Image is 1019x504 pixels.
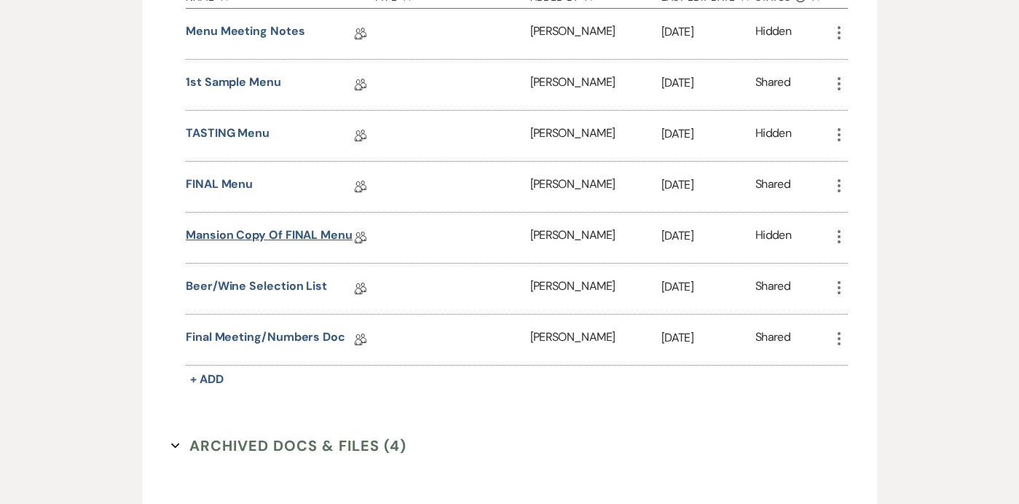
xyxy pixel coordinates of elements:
[755,328,790,351] div: Shared
[755,176,790,198] div: Shared
[530,60,661,110] div: [PERSON_NAME]
[186,277,327,300] a: Beer/Wine Selection List
[186,74,281,96] a: 1st Sample Menu
[530,9,661,59] div: [PERSON_NAME]
[755,277,790,300] div: Shared
[755,125,791,147] div: Hidden
[755,23,791,45] div: Hidden
[186,328,345,351] a: Final Meeting/Numbers Doc
[661,227,755,245] p: [DATE]
[755,74,790,96] div: Shared
[530,315,661,365] div: [PERSON_NAME]
[661,176,755,194] p: [DATE]
[661,125,755,143] p: [DATE]
[661,277,755,296] p: [DATE]
[186,23,305,45] a: Menu Meeting Notes
[530,162,661,212] div: [PERSON_NAME]
[530,264,661,314] div: [PERSON_NAME]
[171,435,406,457] button: Archived Docs & Files (4)
[661,74,755,92] p: [DATE]
[530,111,661,161] div: [PERSON_NAME]
[186,176,253,198] a: FINAL Menu
[186,227,353,249] a: Mansion Copy of FINAL Menu
[530,213,661,263] div: [PERSON_NAME]
[661,328,755,347] p: [DATE]
[186,125,269,147] a: TASTING Menu
[755,227,791,249] div: Hidden
[190,371,224,387] span: + Add
[661,23,755,42] p: [DATE]
[186,369,228,390] button: + Add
